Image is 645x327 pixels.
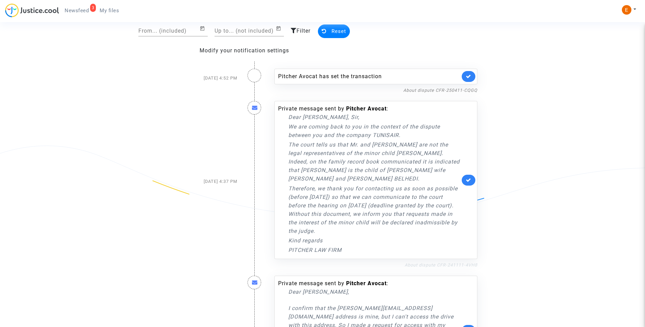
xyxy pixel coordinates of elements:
p: We are coming back to you in the context of the dispute between you and the company TUNISAIR. [288,122,460,139]
p: PITCHER LAW FIRM [288,246,460,254]
div: Pitcher Avocat has set the transaction [278,72,460,81]
a: Modify your notification settings [200,47,289,54]
a: About dispute CFR-241111-4VH8 [405,262,477,268]
b: Pitcher Avocat [346,280,387,287]
span: Filter [296,28,310,34]
a: 3Newsfeed [59,5,94,16]
p: Therefore, we thank you for contacting us as soon as possible (before [DATE]) so that we can comm... [288,184,460,235]
a: My files [94,5,124,16]
p: The court tells us that Mr. and [PERSON_NAME] are not the legal representatives of the minor chil... [288,140,460,183]
button: Open calendar [276,24,284,33]
img: jc-logo.svg [5,3,59,17]
span: My files [100,7,119,14]
div: [DATE] 4:52 PM [163,62,242,94]
span: Reset [332,28,346,34]
b: Pitcher Avocat [346,105,387,112]
div: 3 [90,4,96,12]
p: Dear [PERSON_NAME], Sir, [288,113,460,121]
button: Open calendar [200,24,208,33]
p: Dear [PERSON_NAME], [288,288,460,296]
div: [DATE] 4:37 PM [163,94,242,269]
div: Private message sent by : [278,105,460,254]
p: Kind regards [288,236,460,245]
img: ACg8ocIeiFvHKe4dA5oeRFd_CiCnuxWUEc1A2wYhRJE3TTWt=s96-c [622,5,631,15]
button: Reset [318,24,350,38]
a: About dispute CFR-250411-CQGQ [403,88,477,93]
span: Newsfeed [65,7,89,14]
